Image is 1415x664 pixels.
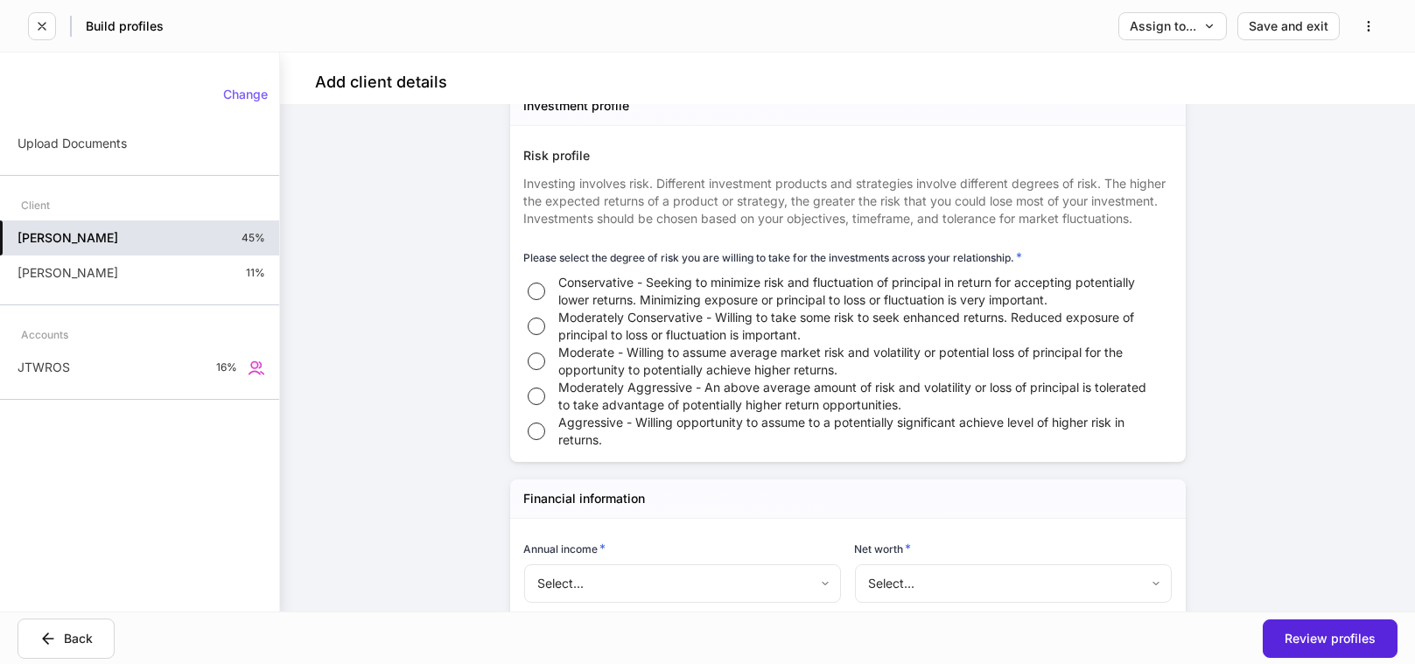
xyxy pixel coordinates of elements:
h5: [PERSON_NAME] [18,229,118,247]
h5: Build profiles [86,17,164,35]
h6: Please select the degree of risk you are willing to take for the investments across your relation... [524,248,1023,266]
h4: Add client details [315,72,447,93]
button: Change [212,80,279,108]
span: Investing involves risk. Different investment products and strategies involve different degrees o... [524,176,1166,226]
p: [PERSON_NAME] [18,264,118,282]
button: Review profiles [1263,619,1397,658]
div: Select... [524,564,840,603]
p: 45% [242,231,265,245]
span: Moderately Conservative - Willing to take some risk to seek enhanced returns. Reduced exposure of... [559,309,1151,344]
span: Conservative - Seeking to minimize risk and fluctuation of principal in return for accepting pote... [559,274,1151,309]
h5: Financial information [524,490,646,507]
p: Upload Documents [18,135,127,152]
p: 16% [216,360,237,374]
div: Change [223,88,268,101]
div: Assign to... [1130,20,1215,32]
div: Select... [855,564,1171,603]
div: Review profiles [1285,633,1376,645]
div: Risk profile [524,147,1172,164]
button: Back [18,619,115,659]
h6: Net worth [855,540,912,557]
span: Aggressive - Willing opportunity to assume to a potentially significant achieve level of higher r... [559,414,1151,449]
h5: Investment profile [524,97,630,115]
button: Assign to... [1118,12,1227,40]
div: Back [39,630,93,647]
p: 11% [246,266,265,280]
p: JTWROS [18,359,70,376]
button: Save and exit [1237,12,1340,40]
div: Save and exit [1249,20,1328,32]
div: Client [21,190,50,220]
div: Accounts [21,319,68,350]
h6: Annual income [524,540,606,557]
span: Moderately Aggressive - An above average amount of risk and volatility or loss of principal is to... [559,379,1151,414]
span: Moderate - Willing to assume average market risk and volatility or potential loss of principal fo... [559,344,1151,379]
